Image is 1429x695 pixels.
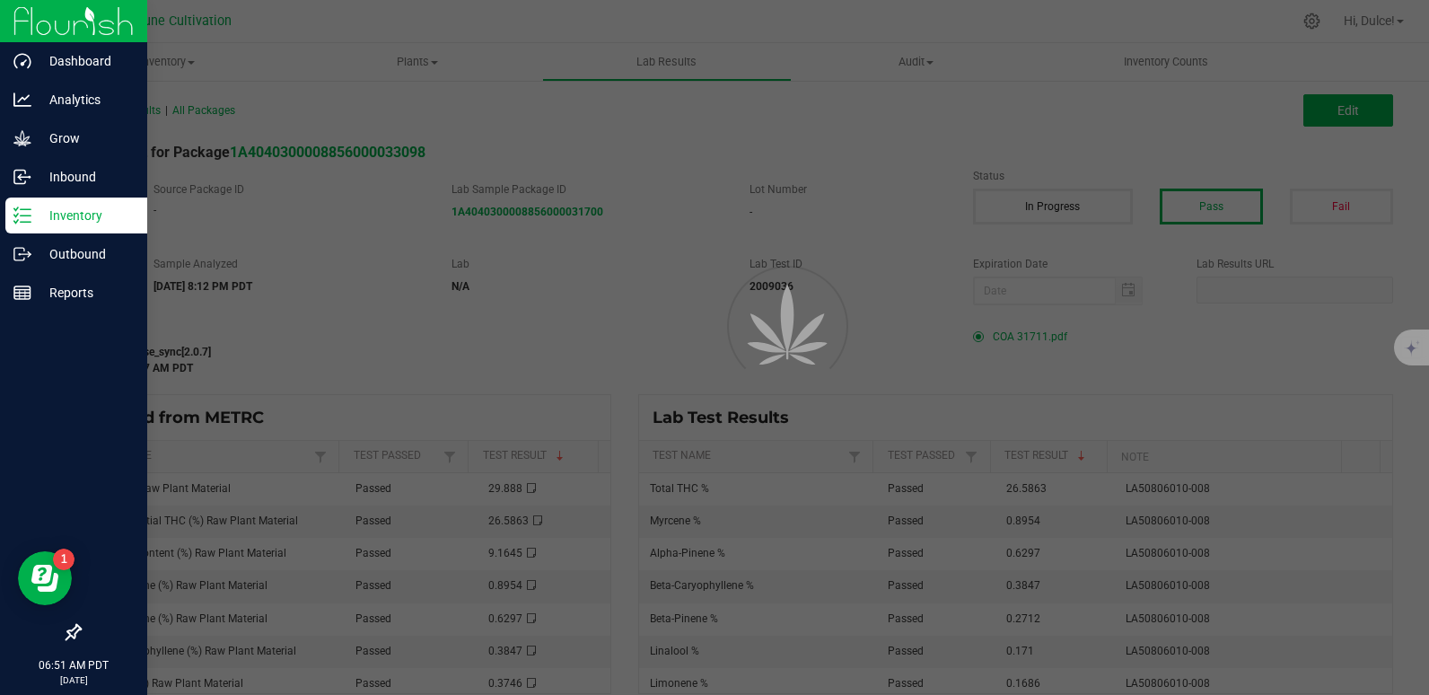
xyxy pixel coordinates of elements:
[13,52,31,70] inline-svg: Dashboard
[31,282,139,304] p: Reports
[13,168,31,186] inline-svg: Inbound
[18,551,72,605] iframe: Resource center
[31,89,139,110] p: Analytics
[31,243,139,265] p: Outbound
[13,91,31,109] inline-svg: Analytics
[8,657,139,673] p: 06:51 AM PDT
[13,207,31,224] inline-svg: Inventory
[31,128,139,149] p: Grow
[31,205,139,226] p: Inventory
[31,50,139,72] p: Dashboard
[13,284,31,302] inline-svg: Reports
[13,245,31,263] inline-svg: Outbound
[53,549,75,570] iframe: Resource center unread badge
[8,673,139,687] p: [DATE]
[13,129,31,147] inline-svg: Grow
[31,166,139,188] p: Inbound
